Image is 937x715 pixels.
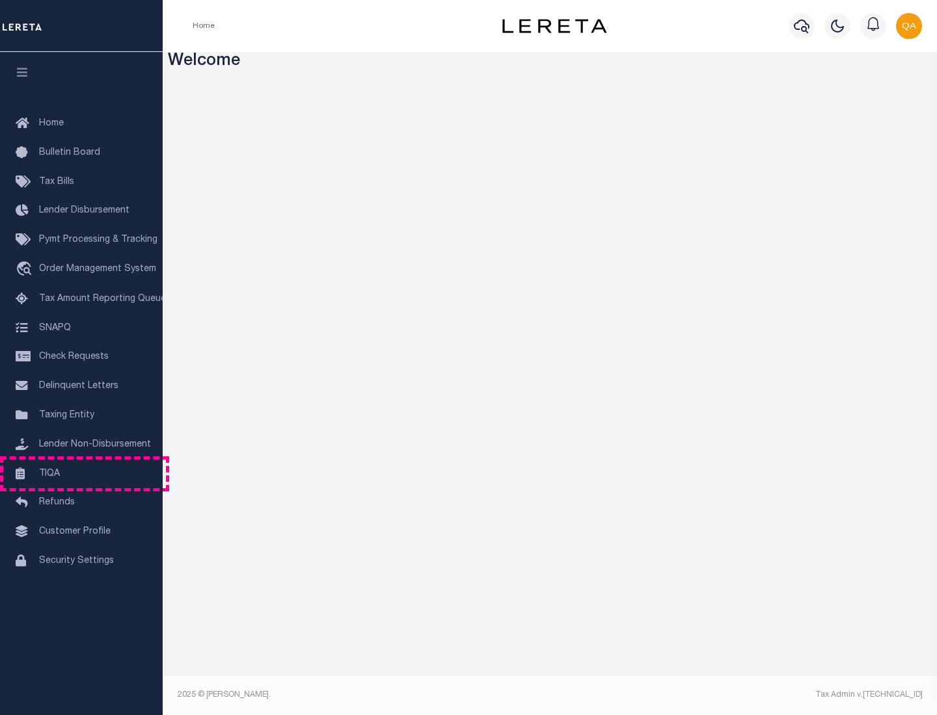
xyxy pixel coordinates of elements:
[560,689,923,701] div: Tax Admin v.[TECHNICAL_ID]
[168,689,550,701] div: 2025 © [PERSON_NAME].
[193,20,215,32] li: Home
[39,382,118,391] span: Delinquent Letters
[39,440,151,449] span: Lender Non-Disbursement
[502,19,606,33] img: logo-dark.svg
[39,352,109,361] span: Check Requests
[39,294,166,304] span: Tax Amount Reporting Queue
[39,235,157,244] span: Pymt Processing & Tracking
[39,469,60,478] span: TIQA
[39,556,114,565] span: Security Settings
[168,52,932,72] h3: Welcome
[39,177,74,187] span: Tax Bills
[39,411,94,420] span: Taxing Entity
[896,13,922,39] img: svg+xml;base64,PHN2ZyB4bWxucz0iaHR0cDovL3d3dy53My5vcmcvMjAwMC9zdmciIHBvaW50ZXItZXZlbnRzPSJub25lIi...
[39,323,71,332] span: SNAPQ
[39,119,64,128] span: Home
[16,261,36,278] i: travel_explore
[39,206,129,215] span: Lender Disbursement
[39,527,111,536] span: Customer Profile
[39,148,100,157] span: Bulletin Board
[39,498,75,507] span: Refunds
[39,265,156,274] span: Order Management System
